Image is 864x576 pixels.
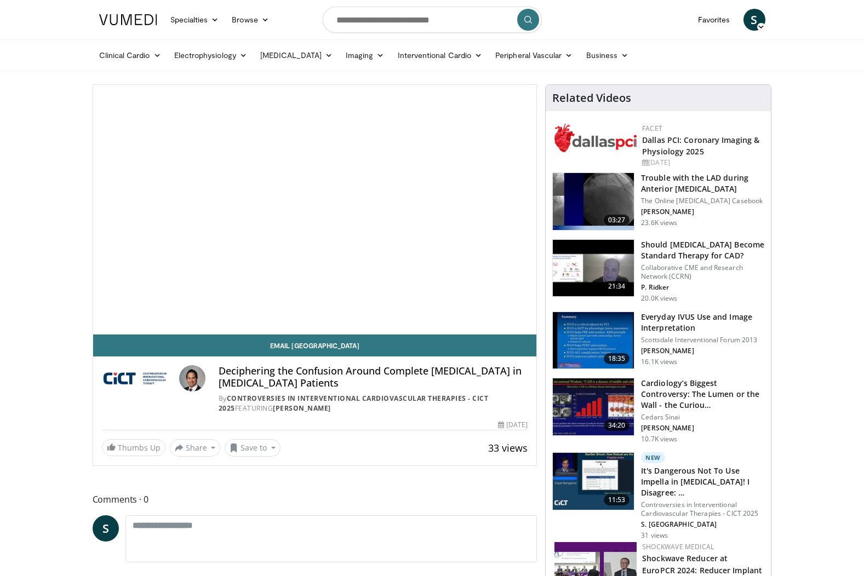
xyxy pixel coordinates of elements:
h3: It's Dangerous Not To Use Impella in [MEDICAL_DATA]! I Disagree: … [641,465,764,498]
p: [PERSON_NAME] [641,424,764,433]
a: Specialties [164,9,226,31]
a: Controversies in Interventional Cardiovascular Therapies - CICT 2025 [219,394,489,413]
span: 33 views [488,441,528,454]
p: 10.7K views [641,435,677,443]
span: 11:53 [604,494,630,505]
img: ABqa63mjaT9QMpl35hMDoxOmtxO3TYNt_2.150x105_q85_crop-smart_upscale.jpg [553,173,634,230]
a: 18:35 Everyday IVUS Use and Image Interpretation Scottsdale Interventional Forum 2013 [PERSON_NAM... [552,312,764,370]
span: Comments 0 [93,492,537,506]
a: Favorites [691,9,737,31]
a: Electrophysiology [168,44,254,66]
a: 11:53 New It's Dangerous Not To Use Impella in [MEDICAL_DATA]! I Disagree: … Controversies in Int... [552,452,764,540]
h3: Everyday IVUS Use and Image Interpretation [641,312,764,333]
button: Save to [225,439,281,457]
h3: Should [MEDICAL_DATA] Become Standard Therapy for CAD? [641,239,764,261]
a: FACET [642,124,662,133]
a: S [743,9,765,31]
p: Scottsdale Interventional Forum 2013 [641,336,764,344]
h3: Trouble with the LAD during Anterior [MEDICAL_DATA] [641,172,764,194]
p: [PERSON_NAME] [641,347,764,355]
input: Search topics, interventions [323,7,542,33]
a: Imaging [339,44,391,66]
img: VuMedi Logo [99,14,157,25]
a: Peripheral Vascular [489,44,579,66]
p: 23.6K views [641,218,677,227]
video-js: Video Player [93,85,537,335]
a: 21:34 Should [MEDICAL_DATA] Become Standard Therapy for CAD? Collaborative CME and Research Netwo... [552,239,764,303]
p: Collaborative CME and Research Network (CCRN) [641,263,764,281]
p: Cedars Sinai [641,413,764,422]
p: 31 views [641,531,668,540]
img: dTBemQywLidgNXR34xMDoxOjA4MTsiGN.150x105_q85_crop-smart_upscale.jpg [553,312,634,369]
div: By FEATURING [219,394,528,413]
a: Business [580,44,636,66]
div: [DATE] [498,420,528,430]
img: Avatar [179,365,205,391]
p: P. Ridker [641,283,764,292]
a: Browse [225,9,276,31]
a: 03:27 Trouble with the LAD during Anterior [MEDICAL_DATA] The Online [MEDICAL_DATA] Casebook [PER... [552,172,764,231]
p: 20.0K views [641,294,677,303]
a: Shockwave Medical [642,542,714,551]
a: [PERSON_NAME] [273,404,331,413]
p: Controversies in Interventional Cardiovascular Therapies - CICT 2025 [641,500,764,518]
p: New [641,452,665,463]
p: S. [GEOGRAPHIC_DATA] [641,520,764,529]
a: Clinical Cardio [93,44,168,66]
a: Interventional Cardio [391,44,489,66]
img: 939357b5-304e-4393-95de-08c51a3c5e2a.png.150x105_q85_autocrop_double_scale_upscale_version-0.2.png [554,124,637,152]
span: 21:34 [604,281,630,292]
h4: Deciphering the Confusion Around Complete [MEDICAL_DATA] in [MEDICAL_DATA] Patients [219,365,528,389]
button: Share [170,439,221,457]
a: Email [GEOGRAPHIC_DATA] [93,335,537,356]
a: 34:20 Cardiology’s Biggest Controversy: The Lumen or the Wall - the Curiou… Cedars Sinai [PERSON_... [552,378,764,443]
a: Thumbs Up [102,439,165,456]
h3: Cardiology’s Biggest Controversy: The Lumen or the Wall - the Curiou… [641,378,764,411]
a: Dallas PCI: Coronary Imaging & Physiology 2025 [642,135,759,157]
h4: Related Videos [552,91,631,105]
img: ad639188-bf21-463b-a799-85e4bc162651.150x105_q85_crop-smart_upscale.jpg [553,453,634,510]
div: [DATE] [642,158,762,168]
a: S [93,515,119,542]
span: 34:20 [604,420,630,431]
img: Controversies in Interventional Cardiovascular Therapies - CICT 2025 [102,365,175,391]
p: [PERSON_NAME] [641,208,764,216]
img: eb63832d-2f75-457d-8c1a-bbdc90eb409c.150x105_q85_crop-smart_upscale.jpg [553,240,634,297]
span: 03:27 [604,215,630,226]
p: 16.1K views [641,358,677,366]
span: 18:35 [604,353,630,364]
img: d453240d-5894-4336-be61-abca2891f366.150x105_q85_crop-smart_upscale.jpg [553,378,634,435]
p: The Online [MEDICAL_DATA] Casebook [641,197,764,205]
a: [MEDICAL_DATA] [254,44,339,66]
